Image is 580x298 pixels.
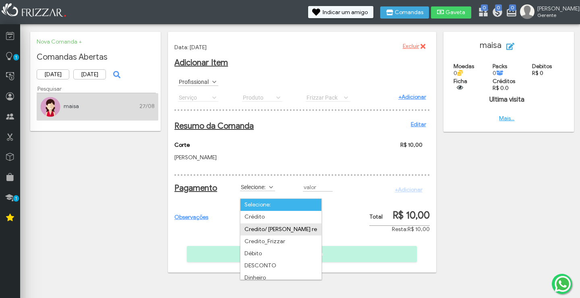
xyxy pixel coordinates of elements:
[240,223,321,235] li: Credito/ [PERSON_NAME] re
[450,96,564,104] h4: Ultima visita
[408,226,430,233] span: R$ 10,00
[308,6,373,18] button: Indicar um amigo
[369,213,383,220] span: Total
[174,214,208,221] a: Observações
[174,183,213,193] h2: Pagamento
[393,209,430,221] span: R$ 10,00
[64,103,79,110] a: maisa
[481,4,488,11] span: 0
[174,154,317,161] p: [PERSON_NAME]
[493,85,509,92] a: R$ 0.0
[520,4,576,21] a: [PERSON_NAME] Gerente
[478,6,486,19] a: 0
[13,54,19,60] span: 1
[454,85,466,91] button: ui-button
[303,183,333,192] input: valor
[431,6,471,19] button: Gaveta
[501,40,537,52] button: Editar
[450,40,568,52] h2: maisa
[174,44,430,51] p: Data: [DATE]
[537,5,574,12] span: [PERSON_NAME]
[323,10,368,15] span: Indicar um amigo
[395,10,423,15] span: Comandas
[174,58,430,68] h2: Adicionar Item
[397,40,429,52] button: Excluir
[380,6,429,19] button: Comandas
[240,248,321,260] li: Débito
[178,78,211,85] label: Profissional
[240,272,321,284] li: Dinheiro
[37,52,154,62] h2: Comandas Abertas
[492,6,500,19] a: 0
[400,142,423,148] span: R$ 10,00
[493,70,503,77] span: 0
[454,78,467,85] span: Ficha
[139,103,155,110] span: 27/08
[495,4,502,11] span: 0
[13,195,19,202] span: 1
[37,85,156,93] input: Pesquisar
[499,115,514,122] a: Mais...
[509,4,516,11] span: 0
[454,70,463,77] span: 0
[403,40,419,52] span: Excluir
[369,226,430,233] div: Resta:
[516,40,531,52] span: Editar
[240,183,268,191] label: Selecione:
[110,69,122,81] button: ui-button
[454,63,474,70] span: Moedas
[553,274,572,294] img: whatsapp.png
[174,142,190,148] span: Corte
[174,121,426,131] h2: Resumo da Comanda
[493,63,507,70] span: Packs
[240,260,321,272] li: DESCONTO
[240,235,321,248] li: Credito_Frizzar
[493,78,515,85] span: Créditos
[532,70,543,77] a: R$ 0
[398,94,426,100] a: +Adicionar
[411,121,426,128] a: Editar
[240,199,321,211] li: Selecione:
[37,38,82,45] a: Nova Comanda +
[506,6,514,19] a: 0
[240,211,321,223] li: Crédito
[532,63,552,70] span: Debitos
[73,69,106,79] input: Data Final
[445,10,466,15] span: Gaveta
[537,12,574,18] span: Gerente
